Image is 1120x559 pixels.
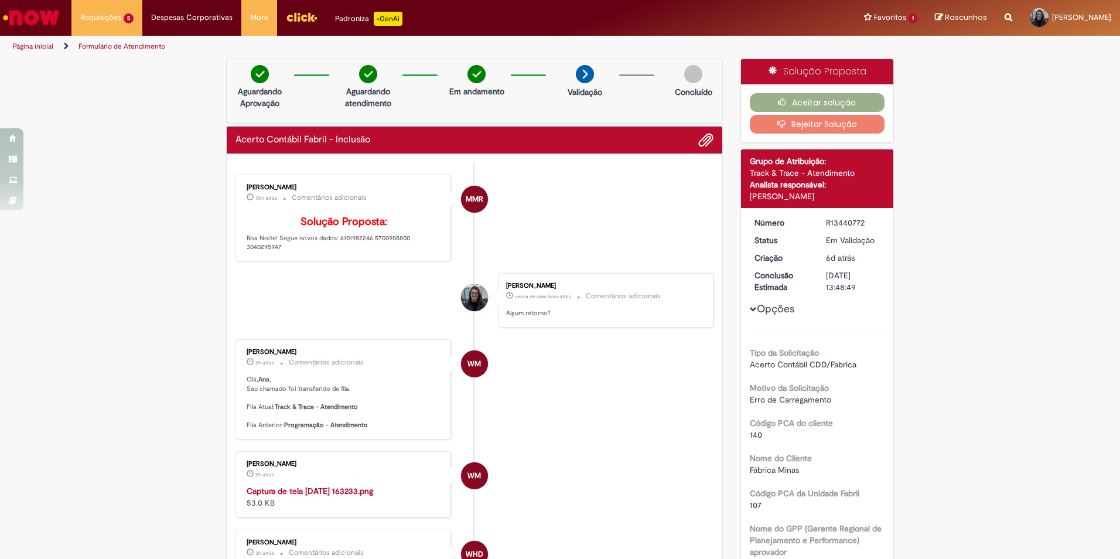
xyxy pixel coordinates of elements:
[935,12,987,23] a: Rascunhos
[945,12,987,23] span: Rascunhos
[340,86,397,109] p: Aguardando atendimento
[449,86,504,97] p: Em andamento
[255,195,277,202] span: 15m atrás
[684,65,702,83] img: img-circle-grey.png
[746,217,818,229] dt: Número
[506,282,701,289] div: [PERSON_NAME]
[750,418,833,428] b: Código PCA do cliente
[286,8,317,26] img: click_logo_yellow_360x200.png
[675,86,712,98] p: Concluído
[9,36,738,57] ul: Trilhas de página
[741,59,894,84] div: Solução Proposta
[506,309,701,318] p: Algum retorno?
[568,86,602,98] p: Validação
[750,93,885,112] button: Aceitar solução
[750,359,856,370] span: Acerto Contábil CDD/Fabrica
[874,12,906,23] span: Favoritos
[461,284,488,311] div: Ana Luisa Nogueira Duarte
[255,359,274,366] time: 27/08/2025 16:33:20
[826,234,880,246] div: Em Validação
[466,185,483,213] span: MMR
[826,217,880,229] div: R13440772
[258,375,269,384] b: Ana
[750,394,831,405] span: Erro de Carregamento
[750,179,885,190] div: Analista responsável:
[750,190,885,202] div: [PERSON_NAME]
[750,347,819,358] b: Tipo da Solicitação
[826,252,880,264] div: 22/08/2025 16:20:49
[461,462,488,489] div: Wendel Mantovani
[826,270,880,293] div: [DATE] 13:48:49
[576,65,594,83] img: arrow-next.png
[255,550,274,557] time: 27/08/2025 15:41:03
[251,65,269,83] img: check-circle-green.png
[250,12,268,23] span: More
[461,186,488,213] div: Matheus Maia Rocha
[515,293,571,300] time: 27/08/2025 17:19:30
[80,12,121,23] span: Requisições
[124,13,134,23] span: 5
[467,462,481,490] span: WM
[826,253,855,263] span: 6d atrás
[746,252,818,264] dt: Criação
[746,270,818,293] dt: Conclusão Estimada
[374,12,402,26] p: +GenAi
[231,86,288,109] p: Aguardando Aprovação
[750,523,882,557] b: Nome do GPP (Gerente Regional de Planejamento e Performance) aprovador
[586,291,661,301] small: Comentários adicionais
[289,548,364,558] small: Comentários adicionais
[151,12,233,23] span: Despesas Corporativas
[289,357,364,367] small: Comentários adicionais
[1052,12,1111,22] span: [PERSON_NAME]
[247,539,442,546] div: [PERSON_NAME]
[826,253,855,263] time: 22/08/2025 16:20:49
[292,193,367,203] small: Comentários adicionais
[750,155,885,167] div: Grupo de Atribuição:
[247,486,373,496] a: Captura de tela [DATE] 163233.png
[467,350,481,378] span: WM
[78,42,165,51] a: Formulário de Atendimento
[750,465,799,475] span: Fábrica Minas
[255,195,277,202] time: 27/08/2025 18:18:46
[461,350,488,377] div: Wendel Mantovani
[698,132,713,148] button: Adicionar anexos
[275,403,358,411] b: Track & Trace - Atendimento
[1,6,62,29] img: ServiceNow
[247,375,442,430] p: Olá, , Seu chamado foi transferido de fila. Fila Atual: Fila Anterior:
[750,383,829,393] b: Motivo da Solicitação
[909,13,917,23] span: 1
[247,216,442,252] p: Boa Noite! Segue novos dados: 6101982246 5700908800 3040295947
[750,115,885,134] button: Rejeitar Solução
[255,359,274,366] span: 2h atrás
[746,234,818,246] dt: Status
[255,471,274,478] time: 27/08/2025 16:33:11
[247,485,442,509] div: 53.0 KB
[255,471,274,478] span: 2h atrás
[301,215,387,229] b: Solução Proposta:
[247,184,442,191] div: [PERSON_NAME]
[750,167,885,179] div: Track & Trace - Atendimento
[255,550,274,557] span: 3h atrás
[750,453,812,463] b: Nome do Cliente
[13,42,53,51] a: Página inicial
[515,293,571,300] span: cerca de uma hora atrás
[335,12,402,26] div: Padroniza
[235,135,370,145] h2: Acerto Contábil Fabril - Inclusão Histórico de tíquete
[750,500,762,510] span: 107
[467,65,486,83] img: check-circle-green.png
[247,461,442,468] div: [PERSON_NAME]
[284,421,368,430] b: Programação - Atendimento
[750,430,762,440] span: 140
[750,488,859,499] b: Código PCA da Unidade Fabril
[359,65,377,83] img: check-circle-green.png
[247,349,442,356] div: [PERSON_NAME]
